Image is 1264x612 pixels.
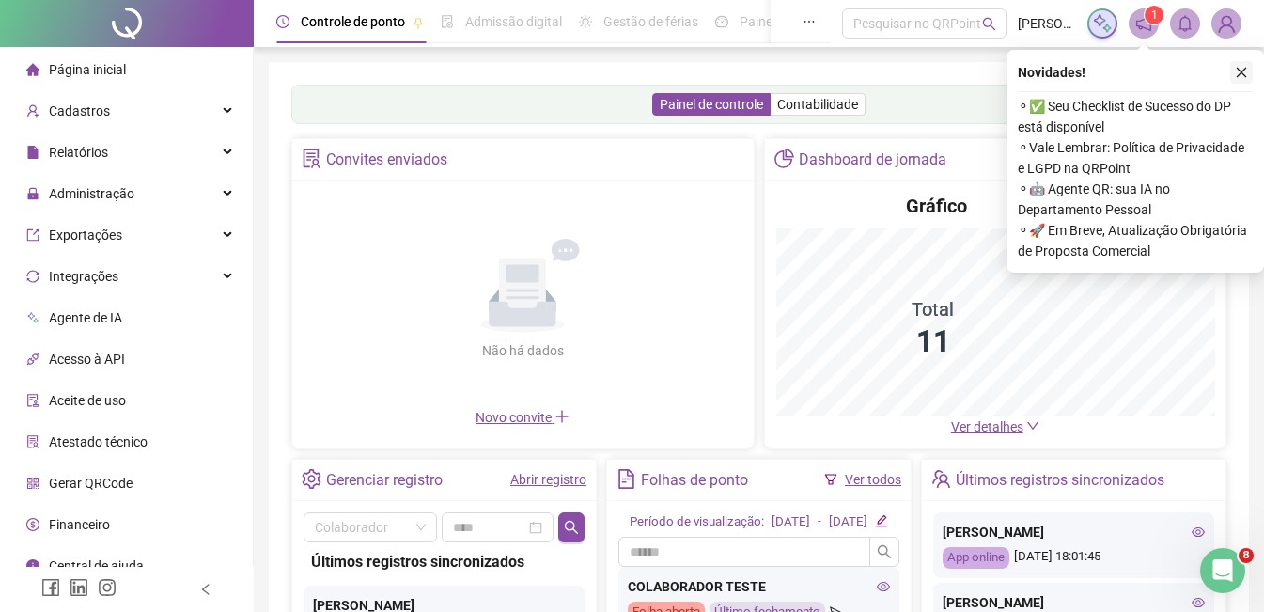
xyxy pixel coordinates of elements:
span: Integrações [49,269,118,284]
span: Painel do DP [740,14,813,29]
span: [PERSON_NAME] [1018,13,1076,34]
span: filter [824,473,837,486]
span: close [1235,66,1248,79]
div: [DATE] 18:01:45 [943,547,1205,569]
span: bell [1177,15,1194,32]
a: Ver todos [845,472,901,487]
div: Últimos registros sincronizados [956,464,1164,496]
span: Controle de ponto [301,14,405,29]
span: Atestado técnico [49,434,148,449]
span: notification [1135,15,1152,32]
span: Cadastros [49,103,110,118]
img: sparkle-icon.fc2bf0ac1784a2077858766a79e2daf3.svg [1092,13,1113,34]
span: Acesso à API [49,352,125,367]
div: Convites enviados [326,144,447,176]
span: Ver detalhes [951,419,1023,434]
span: sync [26,270,39,283]
span: plus [554,409,570,424]
span: dashboard [715,15,728,28]
span: home [26,63,39,76]
span: Novo convite [476,410,570,425]
span: 1 [1151,8,1158,22]
span: Admissão digital [465,14,562,29]
span: ⚬ 🤖 Agente QR: sua IA no Departamento Pessoal [1018,179,1253,220]
span: ⚬ ✅ Seu Checklist de Sucesso do DP está disponível [1018,96,1253,137]
a: Abrir registro [510,472,586,487]
div: [DATE] [772,512,810,532]
span: eye [1192,526,1205,539]
span: dollar [26,518,39,531]
span: search [982,17,996,31]
div: App online [943,547,1009,569]
span: search [877,544,892,559]
span: Central de ajuda [49,558,144,573]
div: Período de visualização: [630,512,764,532]
span: file-done [441,15,454,28]
span: Relatórios [49,145,108,160]
span: clock-circle [276,15,289,28]
span: file-text [616,469,636,489]
sup: 1 [1145,6,1163,24]
span: api [26,353,39,366]
div: Últimos registros sincronizados [311,550,577,573]
div: - [818,512,821,532]
span: Gerar QRCode [49,476,133,491]
span: linkedin [70,578,88,597]
span: Exportações [49,228,122,243]
iframe: Intercom live chat [1200,548,1245,593]
div: Gerenciar registro [326,464,443,496]
span: ⚬ 🚀 Em Breve, Atualização Obrigatória de Proposta Comercial [1018,220,1253,261]
div: Folhas de ponto [641,464,748,496]
span: Aceite de uso [49,393,126,408]
span: user-add [26,104,39,118]
span: Gestão de férias [603,14,698,29]
span: eye [1192,596,1205,609]
div: [PERSON_NAME] [943,522,1205,542]
div: COLABORADOR TESTE [628,576,890,597]
img: 77433 [1212,9,1241,38]
span: Agente de IA [49,310,122,325]
span: Página inicial [49,62,126,77]
span: setting [302,469,321,489]
div: Dashboard de jornada [799,144,946,176]
span: ⚬ Vale Lembrar: Política de Privacidade e LGPD na QRPoint [1018,137,1253,179]
span: info-circle [26,559,39,573]
span: 8 [1239,548,1254,563]
span: file [26,146,39,159]
span: solution [26,435,39,448]
span: left [199,583,212,596]
span: ellipsis [803,15,816,28]
span: edit [875,514,887,526]
span: eye [877,580,890,593]
div: Não há dados [436,340,609,361]
a: Ver detalhes down [951,419,1039,434]
span: audit [26,394,39,407]
span: pushpin [413,17,424,28]
span: lock [26,187,39,200]
span: export [26,228,39,242]
span: pie-chart [774,149,794,168]
span: instagram [98,578,117,597]
div: [DATE] [829,512,867,532]
span: Painel de controle [660,97,763,112]
span: Contabilidade [777,97,858,112]
span: Novidades ! [1018,62,1085,83]
h4: Gráfico [906,193,967,219]
span: sun [579,15,592,28]
span: facebook [41,578,60,597]
span: solution [302,149,321,168]
span: down [1026,419,1039,432]
span: search [564,520,579,535]
span: Administração [49,186,134,201]
span: team [931,469,951,489]
span: qrcode [26,477,39,490]
span: Financeiro [49,517,110,532]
